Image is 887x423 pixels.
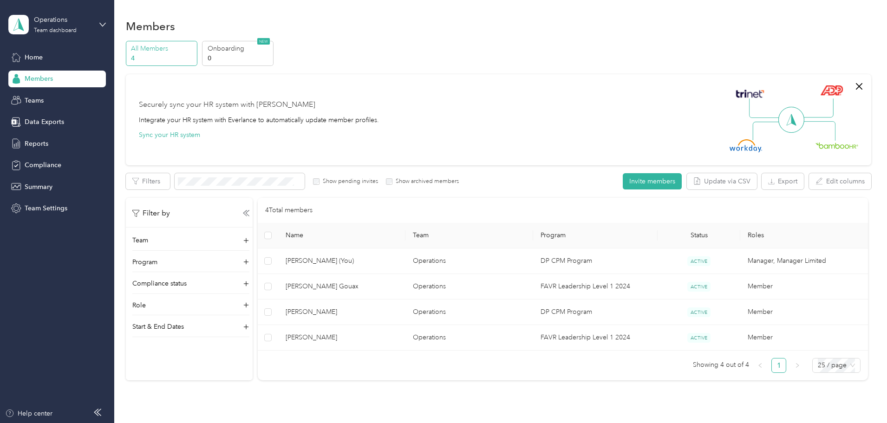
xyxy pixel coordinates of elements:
[533,223,658,248] th: Program
[405,223,533,248] th: Team
[25,74,53,84] span: Members
[757,363,763,368] span: left
[139,99,315,111] div: Securely sync your HR system with [PERSON_NAME]
[687,282,711,292] span: ACTIVE
[25,182,52,192] span: Summary
[771,358,786,373] li: 1
[835,371,887,423] iframe: Everlance-gr Chat Button Frame
[687,333,711,343] span: ACTIVE
[132,257,157,267] p: Program
[131,44,194,53] p: All Members
[687,173,757,189] button: Update via CSV
[740,325,868,351] td: Member
[533,274,658,299] td: FAVR Leadership Level 1 2024
[278,299,406,325] td: Jamie DeRouen
[405,325,533,351] td: Operations
[25,139,48,149] span: Reports
[265,205,313,215] p: 4 Total members
[286,281,398,292] span: [PERSON_NAME] Gouax
[139,130,200,140] button: Sync your HR system
[132,235,148,245] p: Team
[752,121,785,140] img: Line Left Down
[801,98,834,118] img: Line Right Up
[803,121,835,141] img: Line Right Down
[753,358,768,373] button: left
[812,358,861,373] div: Page Size
[132,279,187,288] p: Compliance status
[34,15,92,25] div: Operations
[139,115,379,125] div: Integrate your HR system with Everlance to automatically update member profiles.
[740,248,868,274] td: Manager, Manager Limited
[762,173,804,189] button: Export
[740,299,868,325] td: Member
[740,223,868,248] th: Roles
[278,274,406,299] td: Willie J. JR Gouax
[405,274,533,299] td: Operations
[687,307,711,317] span: ACTIVE
[693,358,749,372] span: Showing 4 out of 4
[131,53,194,63] p: 4
[533,299,658,325] td: DP CPM Program
[25,117,64,127] span: Data Exports
[749,98,782,118] img: Line Left Up
[818,358,855,372] span: 25 / page
[795,363,800,368] span: right
[740,274,868,299] td: Member
[320,177,378,186] label: Show pending invites
[809,173,871,189] button: Edit columns
[687,256,711,266] span: ACTIVE
[5,409,52,418] button: Help center
[753,358,768,373] li: Previous Page
[278,248,406,274] td: Eric Joseph (You)
[286,332,398,343] span: [PERSON_NAME]
[790,358,805,373] li: Next Page
[278,325,406,351] td: Michael L. Badon
[34,28,77,33] div: Team dashboard
[815,142,858,149] img: BambooHR
[730,139,762,152] img: Workday
[25,52,43,62] span: Home
[286,307,398,317] span: [PERSON_NAME]
[533,248,658,274] td: DP CPM Program
[257,38,270,45] span: NEW
[790,358,805,373] button: right
[126,173,170,189] button: Filters
[25,160,61,170] span: Compliance
[405,248,533,274] td: Operations
[25,203,67,213] span: Team Settings
[820,85,843,96] img: ADP
[734,87,766,100] img: Trinet
[286,256,398,266] span: [PERSON_NAME] (You)
[772,358,786,372] a: 1
[132,208,170,219] p: Filter by
[392,177,459,186] label: Show archived members
[208,44,271,53] p: Onboarding
[126,21,175,31] h1: Members
[208,53,271,63] p: 0
[25,96,44,105] span: Teams
[132,300,146,310] p: Role
[286,231,398,239] span: Name
[278,223,406,248] th: Name
[658,223,741,248] th: Status
[405,299,533,325] td: Operations
[533,325,658,351] td: FAVR Leadership Level 1 2024
[132,322,184,332] p: Start & End Dates
[623,173,682,189] button: Invite members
